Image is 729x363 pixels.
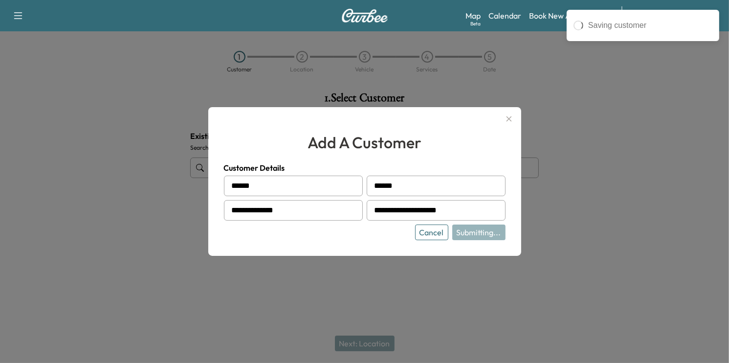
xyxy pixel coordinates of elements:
[224,162,506,174] h4: Customer Details
[529,10,612,22] a: Book New Appointment
[415,225,448,240] button: Cancel
[488,10,521,22] a: Calendar
[341,9,388,23] img: Curbee Logo
[470,20,481,27] div: Beta
[588,20,712,31] div: Saving customer
[465,10,481,22] a: MapBeta
[224,131,506,154] h2: add a customer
